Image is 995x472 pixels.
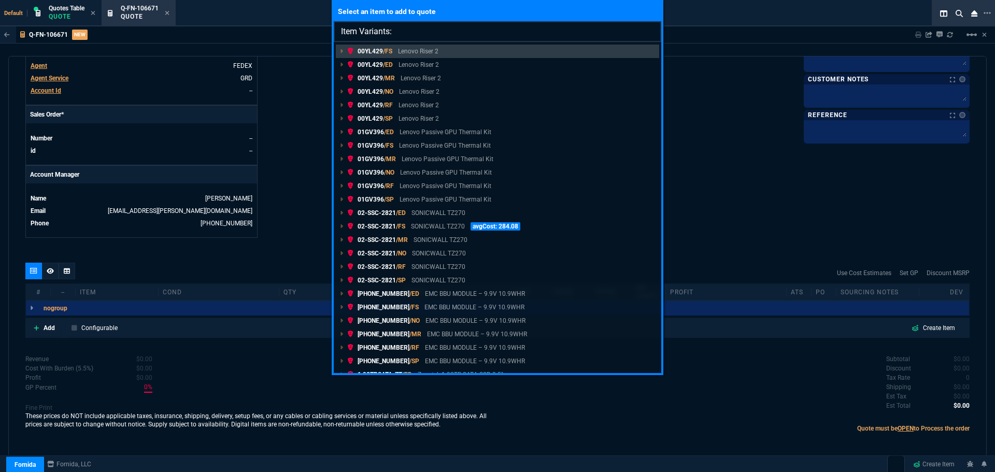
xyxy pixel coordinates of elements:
[425,356,525,366] p: EMC BBU MODULE – 9.9V 10.9WHR
[347,181,394,191] p: 01GV396
[399,101,439,110] p: Lenovo Riser 2
[347,276,406,285] p: 02-SSC-2821
[400,181,491,191] p: Lenovo Passive GPU Thermal Kit
[347,154,396,164] p: 01GV396
[411,276,465,285] p: SONICWALL TZ270
[399,87,439,96] p: Lenovo Riser 2
[409,331,421,338] span: /MR
[347,289,419,298] p: [PHONE_NUMBER]
[401,74,441,83] p: Lenovo Riser 2
[411,222,465,231] p: SONICWALL TZ270
[334,21,661,42] input: Search...
[347,303,419,312] p: [PHONE_NUMBER]
[402,154,493,164] p: Lenovo Passive GPU Thermal Kit
[347,330,421,339] p: [PHONE_NUMBER]
[400,195,491,204] p: Lenovo Passive GPU Thermal Kit
[400,168,492,177] p: Lenovo Passive GPU Thermal Kit
[347,343,419,352] p: [PHONE_NUMBER]
[347,127,394,137] p: 01GV396
[425,343,525,352] p: EMC BBU MODULE – 9.9V 10.9WHR
[399,60,439,69] p: Lenovo Riser 2
[424,303,524,312] p: EMC BBU MODULE – 9.9V 10.9WHR
[384,155,396,163] span: /MR
[347,74,395,83] p: 00YL429
[425,289,525,298] p: EMC BBU MODULE – 9.9V 10.9WHR
[384,182,394,190] span: /RF
[418,370,503,379] p: Zayntek 1.92TB SATA SSD 2.5
[396,209,406,217] span: /ED
[383,102,393,109] span: /RF
[44,460,94,469] a: msbcCompanyName
[347,208,406,218] p: 02-SSC-2821
[409,317,420,324] span: /NO
[383,75,395,82] span: /MR
[347,101,393,110] p: 00YL429
[396,236,408,244] span: /MR
[909,456,959,472] a: Create Item
[347,356,419,366] p: [PHONE_NUMBER]
[334,2,661,21] p: Select an item to add to quote
[347,114,393,123] p: 00YL429
[396,223,405,230] span: /FS
[347,47,392,56] p: 00YL429
[396,250,406,257] span: /NO
[347,316,420,325] p: [PHONE_NUMBER]
[347,195,394,204] p: 01GV396
[347,235,408,245] p: 02-SSC-2821
[383,115,393,122] span: /SP
[383,88,393,95] span: /NO
[347,168,394,177] p: 01GV396
[383,61,393,68] span: /ED
[471,222,520,231] p: avgCost: 284.08
[396,277,406,284] span: /SP
[399,114,439,123] p: Lenovo Riser 2
[396,263,406,270] span: /RF
[384,196,394,203] span: /SP
[347,87,393,96] p: 00YL429
[384,169,394,176] span: /NO
[425,316,525,325] p: EMC BBU MODULE – 9.9V 10.9WHR
[384,128,394,136] span: /ED
[347,141,393,150] p: 01GV396
[414,235,467,245] p: SONICWALL TZ270
[384,142,393,149] span: /FS
[399,141,491,150] p: Lenovo Passive GPU Thermal Kit
[347,60,393,69] p: 00YL429
[383,48,392,55] span: /FS
[347,222,405,231] p: 02-SSC-2821
[411,208,465,218] p: SONICWALL TZ270
[412,249,466,258] p: SONICWALL TZ270
[411,262,465,271] p: SONICWALL TZ270
[398,47,438,56] p: Lenovo Riser 2
[347,370,412,379] p: 1.92TBSATA-ZT
[347,249,406,258] p: 02-SSC-2821
[409,357,419,365] span: /SP
[347,262,406,271] p: 02-SSC-2821
[427,330,527,339] p: EMC BBU MODULE – 9.9V 10.9WHR
[402,371,412,378] span: /ED
[409,304,419,311] span: /FS
[409,290,419,297] span: /ED
[400,127,491,137] p: Lenovo Passive GPU Thermal Kit
[409,344,419,351] span: /RF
